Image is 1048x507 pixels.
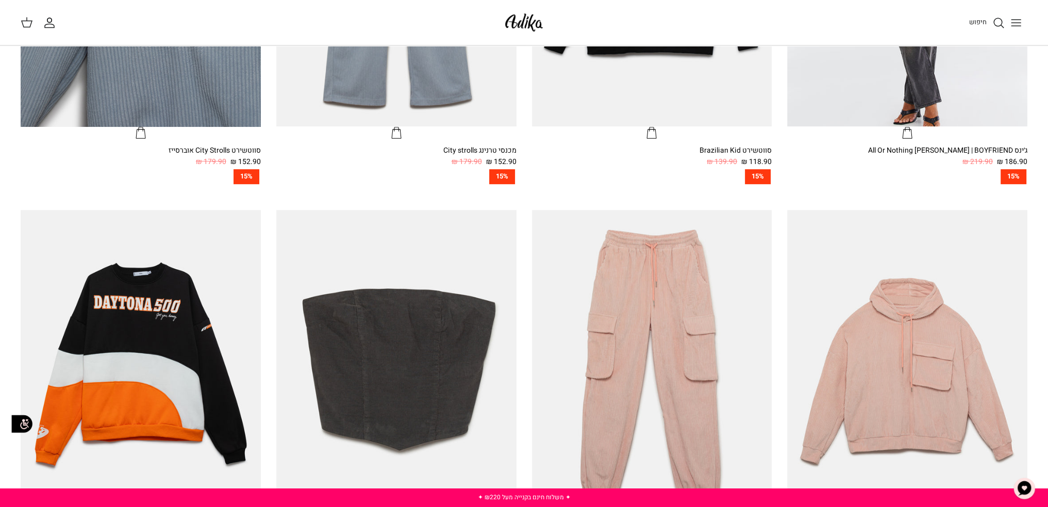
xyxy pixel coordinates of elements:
[1005,11,1027,34] button: Toggle menu
[969,17,1005,29] a: חיפוש
[1009,473,1040,504] button: צ'אט
[21,145,261,168] a: סווטשירט City Strolls אוברסייז 152.90 ₪ 179.90 ₪
[787,169,1027,184] a: 15%
[489,169,515,184] span: 15%
[1001,169,1026,184] span: 15%
[532,169,772,184] a: 15%
[21,145,261,156] div: סווטשירט City Strolls אוברסייז
[787,145,1027,168] a: ג׳ינס All Or Nothing [PERSON_NAME] | BOYFRIEND 186.90 ₪ 219.90 ₪
[21,169,261,184] a: 15%
[997,156,1027,168] span: 186.90 ₪
[276,145,517,168] a: מכנסי טרנינג City strolls 152.90 ₪ 179.90 ₪
[969,17,987,27] span: חיפוש
[478,493,571,502] a: ✦ משלוח חינם בקנייה מעל ₪220 ✦
[234,169,259,184] span: 15%
[43,17,60,29] a: החשבון שלי
[452,156,482,168] span: 179.90 ₪
[230,156,261,168] span: 152.90 ₪
[741,156,772,168] span: 118.90 ₪
[787,145,1027,156] div: ג׳ינס All Or Nothing [PERSON_NAME] | BOYFRIEND
[707,156,737,168] span: 139.90 ₪
[745,169,771,184] span: 15%
[196,156,226,168] span: 179.90 ₪
[276,169,517,184] a: 15%
[502,10,546,35] img: Adika IL
[532,145,772,156] div: סווטשירט Brazilian Kid
[532,145,772,168] a: סווטשירט Brazilian Kid 118.90 ₪ 139.90 ₪
[8,410,36,438] img: accessibility_icon02.svg
[276,145,517,156] div: מכנסי טרנינג City strolls
[486,156,517,168] span: 152.90 ₪
[962,156,993,168] span: 219.90 ₪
